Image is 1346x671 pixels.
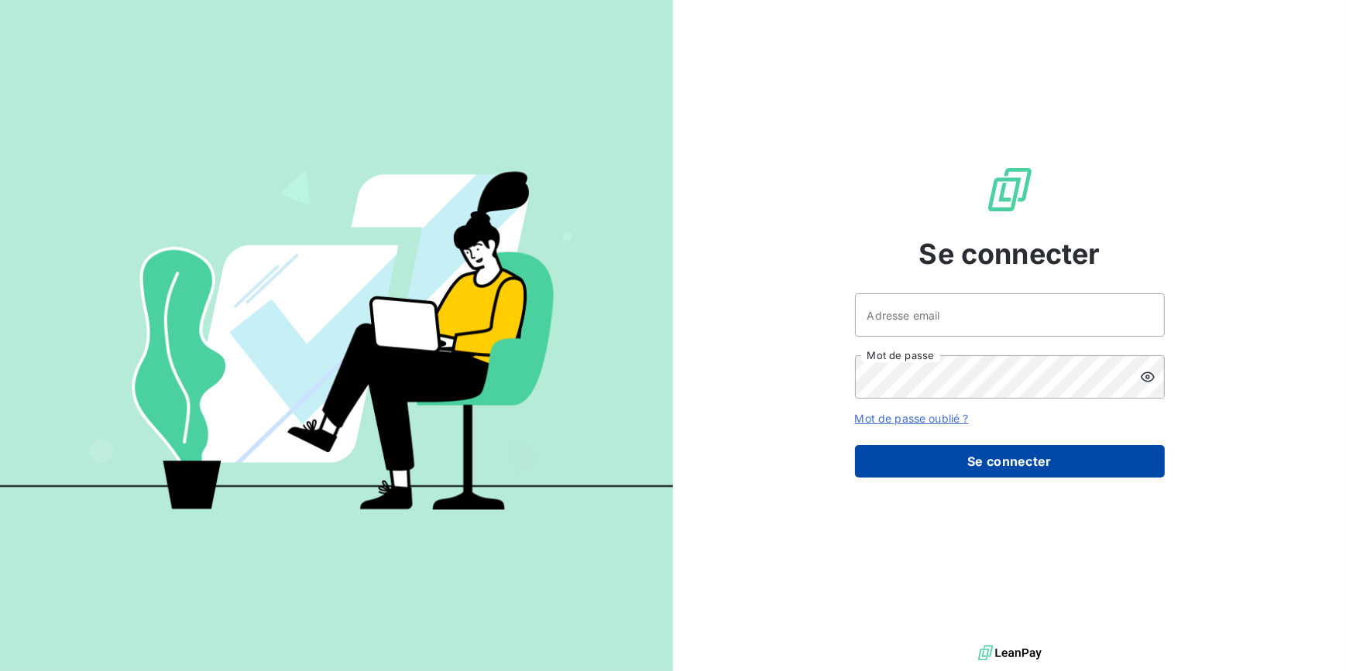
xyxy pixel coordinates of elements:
[978,642,1042,665] img: logo
[855,412,969,425] a: Mot de passe oublié ?
[855,293,1165,337] input: placeholder
[919,233,1100,275] span: Se connecter
[855,445,1165,478] button: Se connecter
[985,165,1035,214] img: Logo LeanPay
